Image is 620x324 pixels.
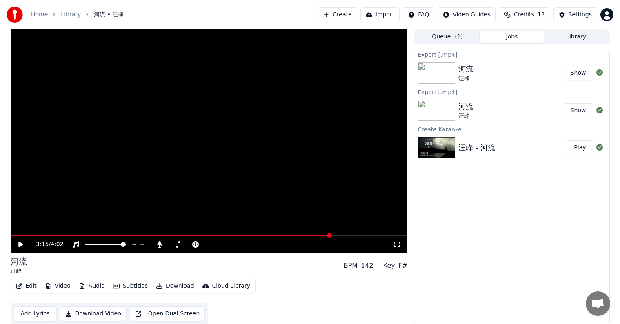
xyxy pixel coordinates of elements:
[360,7,400,22] button: Import
[538,11,545,19] span: 13
[458,63,473,75] div: 河流
[569,11,592,19] div: Settings
[567,140,593,155] button: Play
[361,261,373,271] div: 142
[544,31,609,43] button: Library
[76,280,108,292] button: Audio
[14,306,57,321] button: Add Lyrics
[514,11,534,19] span: Credits
[153,280,198,292] button: Download
[31,11,48,19] a: Home
[7,7,23,23] img: youka
[586,291,610,316] div: Open chat
[212,282,250,290] div: Cloud Library
[344,261,358,271] div: BPM
[383,261,395,271] div: Key
[403,7,434,22] button: FAQ
[458,112,473,120] div: 汪峰
[51,240,63,249] span: 4:02
[458,101,473,112] div: 河流
[553,7,597,22] button: Settings
[414,49,609,59] div: Export [.mp4]
[414,124,609,134] div: Create Karaoke
[61,11,81,19] a: Library
[36,240,49,249] span: 3:15
[564,66,593,80] button: Show
[60,306,127,321] button: Download Video
[31,11,124,19] nav: breadcrumb
[458,142,495,153] div: 汪峰 - 河流
[318,7,357,22] button: Create
[438,7,496,22] button: Video Guides
[499,7,550,22] button: Credits13
[564,103,593,118] button: Show
[42,280,74,292] button: Video
[94,11,124,19] span: 河流 • 汪峰
[11,256,27,267] div: 河流
[398,261,408,271] div: F#
[455,33,463,41] span: ( 1 )
[458,75,473,83] div: 汪峰
[130,306,205,321] button: Open Dual Screen
[36,240,56,249] div: /
[110,280,151,292] button: Subtitles
[414,87,609,97] div: Export [.mp4]
[13,280,40,292] button: Edit
[480,31,544,43] button: Jobs
[11,267,27,275] div: 汪峰
[415,31,480,43] button: Queue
